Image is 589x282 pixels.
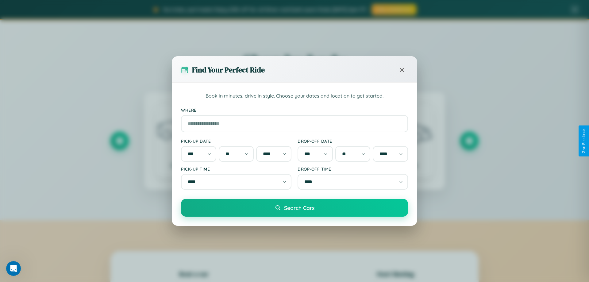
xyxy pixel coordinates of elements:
[181,138,291,144] label: Pick-up Date
[181,92,408,100] p: Book in minutes, drive in style. Choose your dates and location to get started.
[284,204,314,211] span: Search Cars
[298,138,408,144] label: Drop-off Date
[181,199,408,217] button: Search Cars
[298,166,408,172] label: Drop-off Time
[192,65,265,75] h3: Find Your Perfect Ride
[181,107,408,113] label: Where
[181,166,291,172] label: Pick-up Time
